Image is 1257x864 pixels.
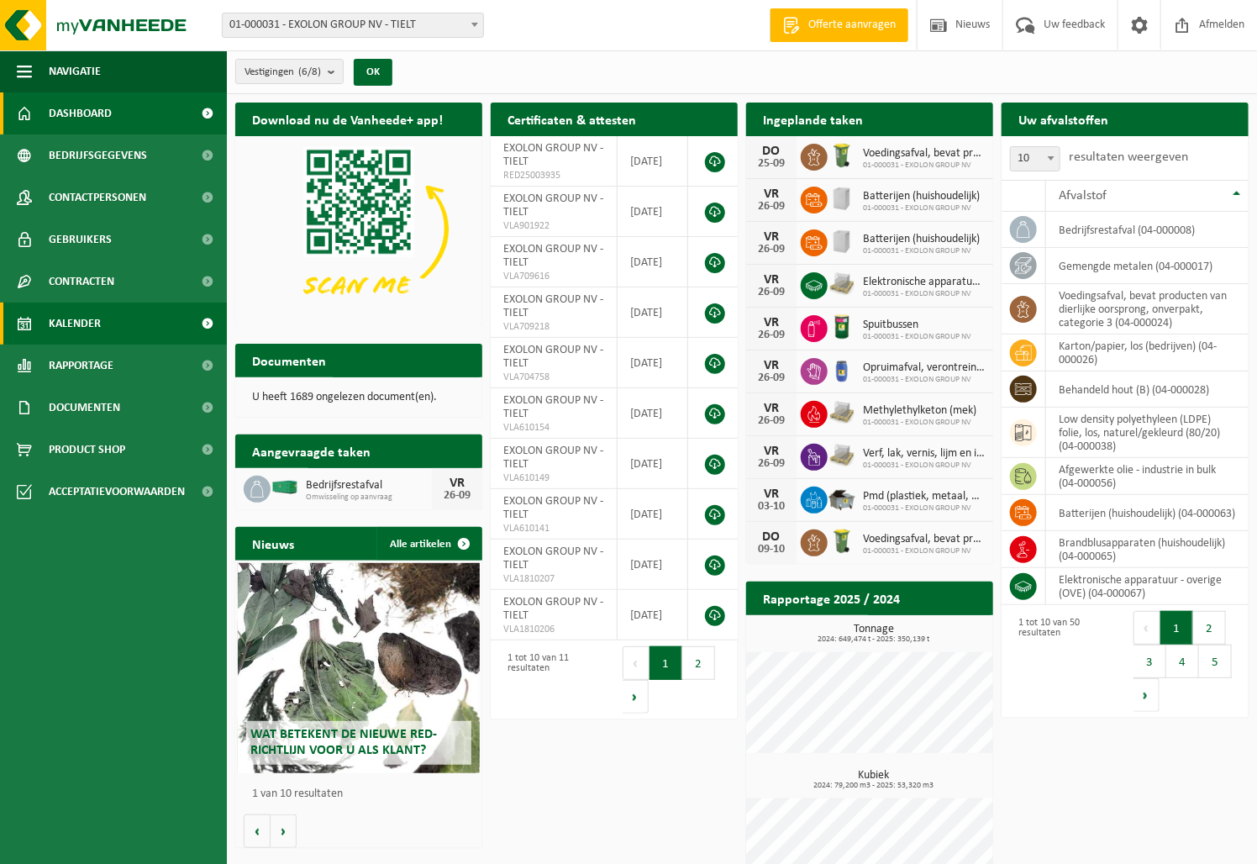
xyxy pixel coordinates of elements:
div: VR [755,187,788,201]
label: resultaten weergeven [1069,150,1188,164]
td: [DATE] [618,388,688,439]
span: Batterijen (huishoudelijk) [863,190,980,203]
h3: Kubiek [755,770,993,790]
span: Afvalstof [1059,189,1107,203]
td: [DATE] [618,489,688,540]
span: 01-000031 - EXOLON GROUP NV [863,461,985,471]
div: 26-09 [755,372,788,384]
span: 2024: 649,474 t - 2025: 350,139 t [755,635,993,644]
span: VLA610154 [503,421,604,435]
span: Offerte aanvragen [804,17,900,34]
span: Voedingsafval, bevat producten van dierlijke oorsprong, onverpakt, categorie 3 [863,147,985,161]
td: gemengde metalen (04-000017) [1046,248,1249,284]
h2: Documenten [235,344,343,377]
span: EXOLON GROUP NV - TIELT [503,344,603,370]
div: VR [755,273,788,287]
td: [DATE] [618,590,688,640]
td: [DATE] [618,540,688,590]
button: 1 [650,646,682,680]
img: HK-XC-40-GN-00 [271,480,299,495]
span: VLA709218 [503,320,604,334]
span: Batterijen (huishoudelijk) [863,233,980,246]
div: 26-09 [440,490,474,502]
button: 2 [1193,611,1226,645]
img: LP-PA-00000-WDN-11 [828,441,856,470]
td: [DATE] [618,287,688,338]
span: Navigatie [49,50,101,92]
button: Previous [623,646,650,680]
div: 26-09 [755,329,788,341]
div: VR [755,402,788,415]
td: bedrijfsrestafval (04-000008) [1046,212,1249,248]
h2: Aangevraagde taken [235,435,387,467]
span: Pmd (plastiek, metaal, drankkartons) (bedrijven) [863,490,985,503]
span: EXOLON GROUP NV - TIELT [503,394,603,420]
a: Alle artikelen [376,527,481,561]
span: VLA704758 [503,371,604,384]
span: Methylethylketon (mek) [863,404,976,418]
p: 1 van 10 resultaten [252,788,474,800]
div: 1 tot 10 van 50 resultaten [1010,609,1117,714]
span: Wat betekent de nieuwe RED-richtlijn voor u als klant? [250,728,437,757]
span: 01-000031 - EXOLON GROUP NV [863,332,971,342]
td: karton/papier, los (bedrijven) (04-000026) [1046,335,1249,371]
h2: Rapportage 2025 / 2024 [746,582,917,614]
span: VLA1810207 [503,572,604,586]
span: EXOLON GROUP NV - TIELT [503,495,603,521]
button: 4 [1166,645,1199,678]
div: 26-09 [755,201,788,213]
button: Previous [1133,611,1160,645]
div: VR [755,230,788,244]
img: WB-0140-HPE-GN-50 [828,527,856,556]
span: Bedrijfsrestafval [306,479,432,493]
button: OK [354,59,392,86]
button: Vestigingen(6/8) [235,59,344,84]
span: EXOLON GROUP NV - TIELT [503,243,603,269]
div: 25-09 [755,158,788,170]
span: EXOLON GROUP NV - TIELT [503,596,603,622]
button: 1 [1160,611,1193,645]
div: 26-09 [755,244,788,256]
a: Wat betekent de nieuwe RED-richtlijn voor u als klant? [238,563,480,773]
div: 26-09 [755,458,788,470]
span: Product Shop [49,429,125,471]
span: 01-000031 - EXOLON GROUP NV [863,161,985,171]
td: behandeld hout (B) (04-000028) [1046,371,1249,408]
td: low density polyethyleen (LDPE) folie, los, naturel/gekleurd (80/20) (04-000038) [1046,408,1249,458]
span: 01-000031 - EXOLON GROUP NV [863,246,980,256]
span: EXOLON GROUP NV - TIELT [503,545,603,572]
span: VLA1810206 [503,623,604,636]
button: 3 [1133,645,1166,678]
img: LP-PA-00000-WDN-11 [828,270,856,298]
button: Volgende [271,814,297,848]
td: brandblusapparaten (huishoudelijk) (04-000065) [1046,531,1249,568]
div: VR [755,445,788,458]
span: Omwisseling op aanvraag [306,493,432,503]
td: [DATE] [618,338,688,388]
div: VR [440,477,474,490]
div: DO [755,530,788,544]
span: Dashboard [49,92,112,134]
div: 09-10 [755,544,788,556]
h3: Tonnage [755,624,993,644]
img: WB-5000-GAL-GY-01 [828,484,856,513]
span: 01-000031 - EXOLON GROUP NV [863,503,985,514]
span: VLA610141 [503,522,604,535]
span: EXOLON GROUP NV - TIELT [503,192,603,219]
td: [DATE] [618,439,688,489]
img: Download de VHEPlus App [235,136,482,322]
span: Contactpersonen [49,176,146,219]
span: 01-000031 - EXOLON GROUP NV [863,418,976,428]
span: 2024: 79,200 m3 - 2025: 53,320 m3 [755,782,993,790]
span: VLA610149 [503,472,604,485]
button: 5 [1199,645,1232,678]
span: VLA709616 [503,270,604,283]
span: EXOLON GROUP NV - TIELT [503,445,603,471]
td: voedingsafval, bevat producten van dierlijke oorsprong, onverpakt, categorie 3 (04-000024) [1046,284,1249,335]
h2: Ingeplande taken [746,103,880,135]
span: Opruimafval, verontreinigd met olie [863,361,985,375]
div: VR [755,487,788,501]
td: [DATE] [618,136,688,187]
span: VLA901922 [503,219,604,233]
span: EXOLON GROUP NV - TIELT [503,293,603,319]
